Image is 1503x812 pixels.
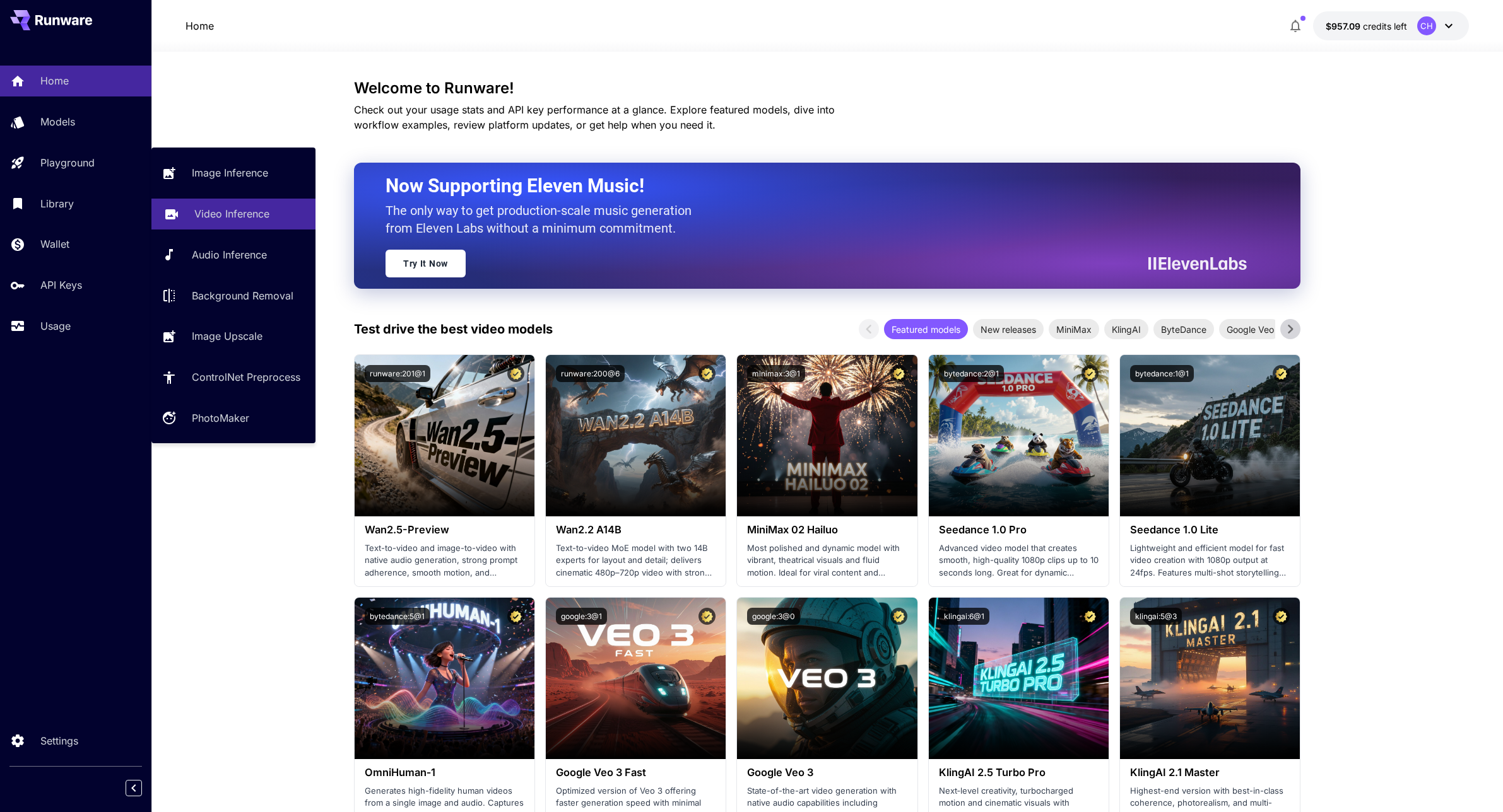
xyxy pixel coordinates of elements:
p: Models [40,114,75,129]
p: Home [40,73,69,88]
a: Try It Now [386,250,466,277]
h3: Wan2.5-Preview [365,524,524,536]
button: Certified Model – Vetted for best performance and includes a commercial license. [1273,608,1290,625]
button: Certified Model – Vetted for best performance and includes a commercial license. [890,365,907,382]
button: Collapse sidebar [126,780,142,796]
img: alt [737,355,917,516]
span: MiniMax [1049,323,1099,336]
p: Image Upscale [192,328,262,344]
span: Featured models [884,323,968,336]
p: ControlNet Preprocess [192,369,300,385]
span: Check out your usage stats and API key performance at a glance. Explore featured models, dive int... [354,103,835,131]
p: Settings [40,733,78,748]
button: minimax:3@1 [747,365,805,382]
p: Wallet [40,236,69,252]
p: Test drive the best video models [354,320,553,339]
a: Audio Inference [151,240,315,270]
img: alt [546,355,726,516]
nav: breadcrumb [186,18,214,33]
button: klingai:5@3 [1130,608,1182,625]
a: Video Inference [151,199,315,229]
div: Collapse sidebar [135,777,151,799]
button: klingai:6@1 [939,608,989,625]
h3: KlingAI 2.1 Master [1130,767,1290,779]
span: Google Veo [1219,323,1282,336]
h3: Welcome to Runware! [354,79,1300,97]
a: Background Removal [151,280,315,311]
h3: MiniMax 02 Hailuo [747,524,907,536]
button: Certified Model – Vetted for best performance and includes a commercial license. [1082,365,1099,382]
img: alt [929,598,1109,759]
span: New releases [973,323,1044,336]
img: alt [737,598,917,759]
p: Video Inference [194,206,269,221]
button: Certified Model – Vetted for best performance and includes a commercial license. [890,608,907,625]
a: Image Inference [151,158,315,188]
h3: Google Veo 3 Fast [556,767,716,779]
span: ByteDance [1153,323,1214,336]
p: Image Inference [192,165,268,180]
p: Text-to-video MoE model with two 14B experts for layout and detail; delivers cinematic 480p–720p ... [556,542,716,579]
p: Playground [40,155,95,170]
p: API Keys [40,277,82,293]
p: Lightweight and efficient model for fast video creation with 1080p output at 24fps. Features mult... [1130,542,1290,579]
h3: Seedance 1.0 Pro [939,524,1099,536]
button: bytedance:2@1 [939,365,1004,382]
button: bytedance:5@1 [365,608,430,625]
button: Certified Model – Vetted for best performance and includes a commercial license. [507,365,524,382]
button: bytedance:1@1 [1130,365,1194,382]
button: runware:200@6 [556,365,625,382]
p: Home [186,18,214,33]
img: alt [929,355,1109,516]
p: Most polished and dynamic model with vibrant, theatrical visuals and fluid motion. Ideal for vira... [747,542,907,579]
a: Image Upscale [151,321,315,352]
p: Advanced video model that creates smooth, high-quality 1080p clips up to 10 seconds long. Great f... [939,542,1099,579]
button: Certified Model – Vetted for best performance and includes a commercial license. [698,365,716,382]
button: google:3@0 [747,608,800,625]
img: alt [546,598,726,759]
p: Usage [40,318,71,333]
button: Certified Model – Vetted for best performance and includes a commercial license. [1082,608,1099,625]
p: The only way to get production-scale music generation from Eleven Labs without a minimum commitment. [386,202,701,237]
button: Certified Model – Vetted for best performance and includes a commercial license. [507,608,524,625]
div: CH [1417,16,1436,35]
h3: Wan2.2 A14B [556,524,716,536]
span: KlingAI [1104,323,1148,336]
h3: Seedance 1.0 Lite [1130,524,1290,536]
p: Background Removal [192,288,293,303]
a: PhotoMaker [151,403,315,434]
a: ControlNet Preprocess [151,362,315,393]
img: alt [355,355,534,516]
h3: OmniHuman‑1 [365,767,524,779]
p: Audio Inference [192,247,267,262]
h3: Google Veo 3 [747,767,907,779]
span: credits left [1363,21,1407,32]
button: Certified Model – Vetted for best performance and includes a commercial license. [698,608,716,625]
p: PhotoMaker [192,410,249,426]
button: runware:201@1 [365,365,430,382]
h3: KlingAI 2.5 Turbo Pro [939,767,1099,779]
span: $957.09 [1326,21,1363,32]
img: alt [1120,355,1300,516]
button: Certified Model – Vetted for best performance and includes a commercial license. [1273,365,1290,382]
p: Library [40,196,74,211]
button: google:3@1 [556,608,607,625]
h2: Now Supporting Eleven Music! [386,174,1237,198]
img: alt [355,598,534,759]
div: $957.08517 [1326,20,1407,33]
img: alt [1120,598,1300,759]
p: Text-to-video and image-to-video with native audio generation, strong prompt adherence, smooth mo... [365,542,524,579]
button: $957.08517 [1313,11,1469,40]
